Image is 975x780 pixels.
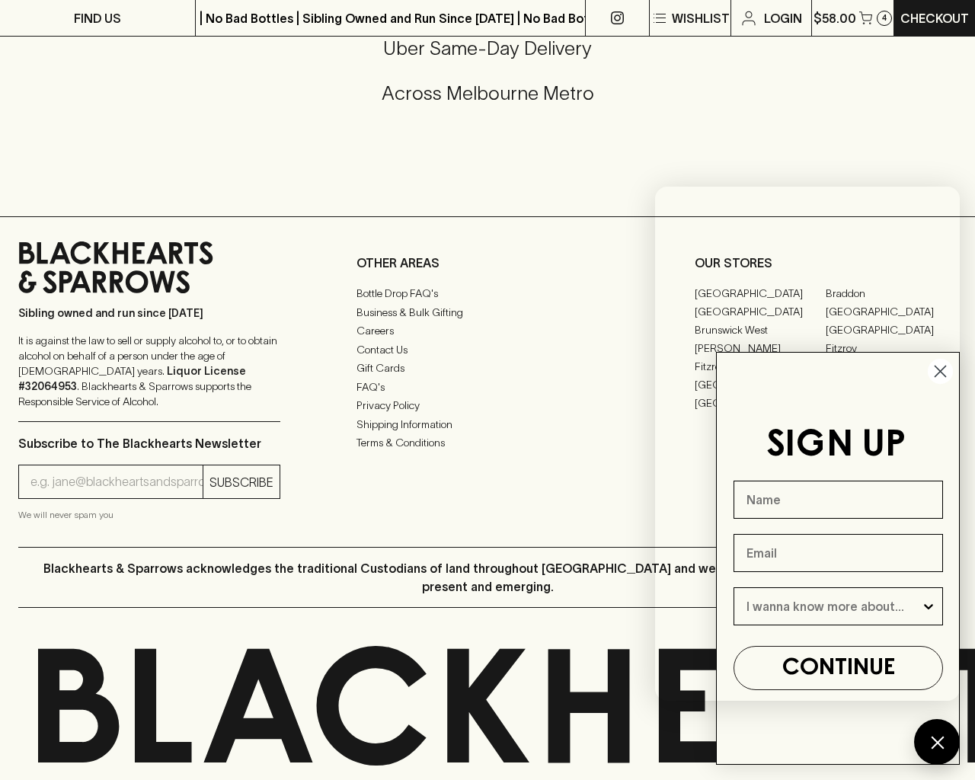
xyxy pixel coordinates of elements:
a: Shipping Information [356,415,619,433]
p: OTHER AREAS [356,254,619,272]
h5: Across Melbourne Metro [18,81,957,106]
p: It is against the law to sell or supply alcohol to, or to obtain alcohol on behalf of a person un... [18,333,280,409]
a: Gift Cards [356,360,619,378]
input: e.g. jane@blackheartsandsparrows.com.au [30,470,203,494]
a: Business & Bulk Gifting [356,303,619,321]
p: Subscribe to The Blackhearts Newsletter [18,434,280,452]
p: Login [764,9,802,27]
a: Privacy Policy [356,397,619,415]
p: We will never spam you [18,507,280,523]
p: Checkout [900,9,969,27]
p: SUBSCRIBE [209,473,273,491]
a: Terms & Conditions [356,434,619,452]
p: Sibling owned and run since [DATE] [18,305,280,321]
p: FIND US [74,9,121,27]
p: 4 [882,14,887,22]
a: Bottle Drop FAQ's [356,285,619,303]
p: Wishlist [672,9,730,27]
button: SUBSCRIBE [203,465,280,498]
p: $58.00 [814,9,856,27]
a: Contact Us [356,340,619,359]
h5: Uber Same-Day Delivery [18,36,957,61]
a: Careers [356,322,619,340]
p: Blackhearts & Sparrows acknowledges the traditional Custodians of land throughout [GEOGRAPHIC_DAT... [30,559,945,596]
a: FAQ's [356,378,619,396]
